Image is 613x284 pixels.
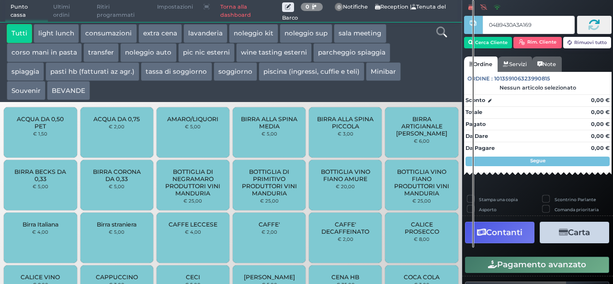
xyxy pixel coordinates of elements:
button: tassa di soggiorno [141,62,212,81]
small: € 1,50 [33,131,47,136]
span: ACQUA DA 0,75 [93,115,140,123]
strong: Da Pagare [465,145,495,151]
span: AMARO/LIQUORI [167,115,218,123]
span: CALICE PROSECCO [393,221,450,235]
button: parcheggio spiaggia [313,43,390,62]
button: Minibar [366,62,401,81]
button: extra cena [138,24,182,43]
button: soggiorno [214,62,257,81]
button: light lunch [34,24,79,43]
span: CAPPUCCINO [96,273,138,281]
span: CAFFE LECCESE [169,221,217,228]
button: Souvenir [7,81,45,100]
span: BIRRA ALLA SPINA PICCOLA [317,115,374,130]
span: BIRRA ARTIGIANALE [PERSON_NAME] [393,115,450,137]
small: € 4,00 [32,229,48,235]
span: [PERSON_NAME] [244,273,295,281]
small: € 3,00 [338,131,353,136]
label: Scontrino Parlante [555,196,596,203]
small: € 5,00 [185,124,201,129]
button: consumazioni [80,24,136,43]
small: € 2,00 [109,124,125,129]
button: transfer [83,43,119,62]
b: 0 [306,3,309,10]
strong: Segue [530,158,545,164]
button: wine tasting esterni [236,43,312,62]
span: Impostazioni [152,0,198,14]
button: Contanti [465,222,534,243]
button: noleggio sup [280,24,332,43]
button: BEVANDE [47,81,90,100]
span: BIRRA CORONA DA 0,33 [88,168,145,182]
small: € 20,00 [336,183,355,189]
span: BIRRA BECKS DA 0,33 [12,168,69,182]
strong: Pagato [465,121,486,127]
span: BOTTIGLIA VINO FIANO PRODUTTORI VINI MANDURIA [393,168,450,197]
span: ACQUA DA 0,50 PET [12,115,69,130]
span: 101359106323990815 [494,75,550,83]
span: CECI [186,273,200,281]
span: BIRRA ALLA SPINA MEDIA [241,115,298,130]
span: Punto cassa [5,0,48,22]
span: 0 [335,3,343,11]
strong: Da Dare [465,133,488,139]
small: € 2,00 [338,236,353,242]
span: BOTTIGLIA DI PRIMITIVO PRODUTTORI VINI MANDURIA [241,168,298,197]
span: CAFFE' [259,221,280,228]
strong: Totale [465,109,482,115]
button: corso mani in pasta [7,43,82,62]
strong: 0,00 € [591,109,610,115]
button: Pagamento avanzato [465,257,609,273]
span: Ordine : [467,75,493,83]
button: Tutti [7,24,32,43]
small: € 25,00 [260,198,279,204]
button: pasti hb (fatturati az agr.) [45,62,139,81]
span: CALICE VINO [21,273,60,281]
a: Servizi [498,57,532,72]
small: € 5,00 [261,131,277,136]
span: Birra straniera [97,221,136,228]
span: BOTTIGLIA VINO FIANO AMURE [317,168,374,182]
span: Birra Italiana [23,221,58,228]
input: Codice Cliente [483,16,574,34]
div: Nessun articolo selezionato [464,84,612,91]
strong: 0,00 € [591,97,610,103]
button: noleggio kit [229,24,278,43]
small: € 5,00 [109,183,125,189]
span: CENA HB [331,273,359,281]
button: sala meeting [334,24,386,43]
small: € 25,00 [183,198,202,204]
strong: 0,00 € [591,121,610,127]
strong: 0,00 € [591,145,610,151]
a: Ordine [464,57,498,72]
button: noleggio auto [120,43,176,62]
span: Ultimi ordini [48,0,91,22]
span: Ritiri programmati [91,0,152,22]
button: Rimuovi tutto [563,37,612,48]
small: € 25,00 [412,198,431,204]
button: pic nic esterni [178,43,235,62]
button: Rim. Cliente [513,37,562,48]
span: BOTTIGLIA DI NEGRAMARO PRODUTTORI VINI MANDURIA [165,168,222,197]
small: € 5,00 [33,183,48,189]
button: spiaggia [7,62,44,81]
button: Cerca Cliente [464,37,512,48]
strong: Sconto [465,96,485,104]
span: CAFFE' DECAFFEINATO [317,221,374,235]
button: Carta [540,222,609,243]
button: lavanderia [183,24,227,43]
a: Note [532,57,561,72]
label: Asporto [479,206,497,213]
small: € 6,00 [414,138,430,144]
span: COCA COLA [404,273,440,281]
small: € 5,00 [109,229,125,235]
small: € 8,00 [414,236,430,242]
label: Stampa una copia [479,196,518,203]
strong: 0,00 € [591,133,610,139]
label: Comanda prioritaria [555,206,599,213]
a: Torna alla dashboard [215,0,282,22]
button: piscina (ingressi, cuffie e teli) [259,62,364,81]
small: € 2,00 [261,229,277,235]
small: € 4,00 [185,229,201,235]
